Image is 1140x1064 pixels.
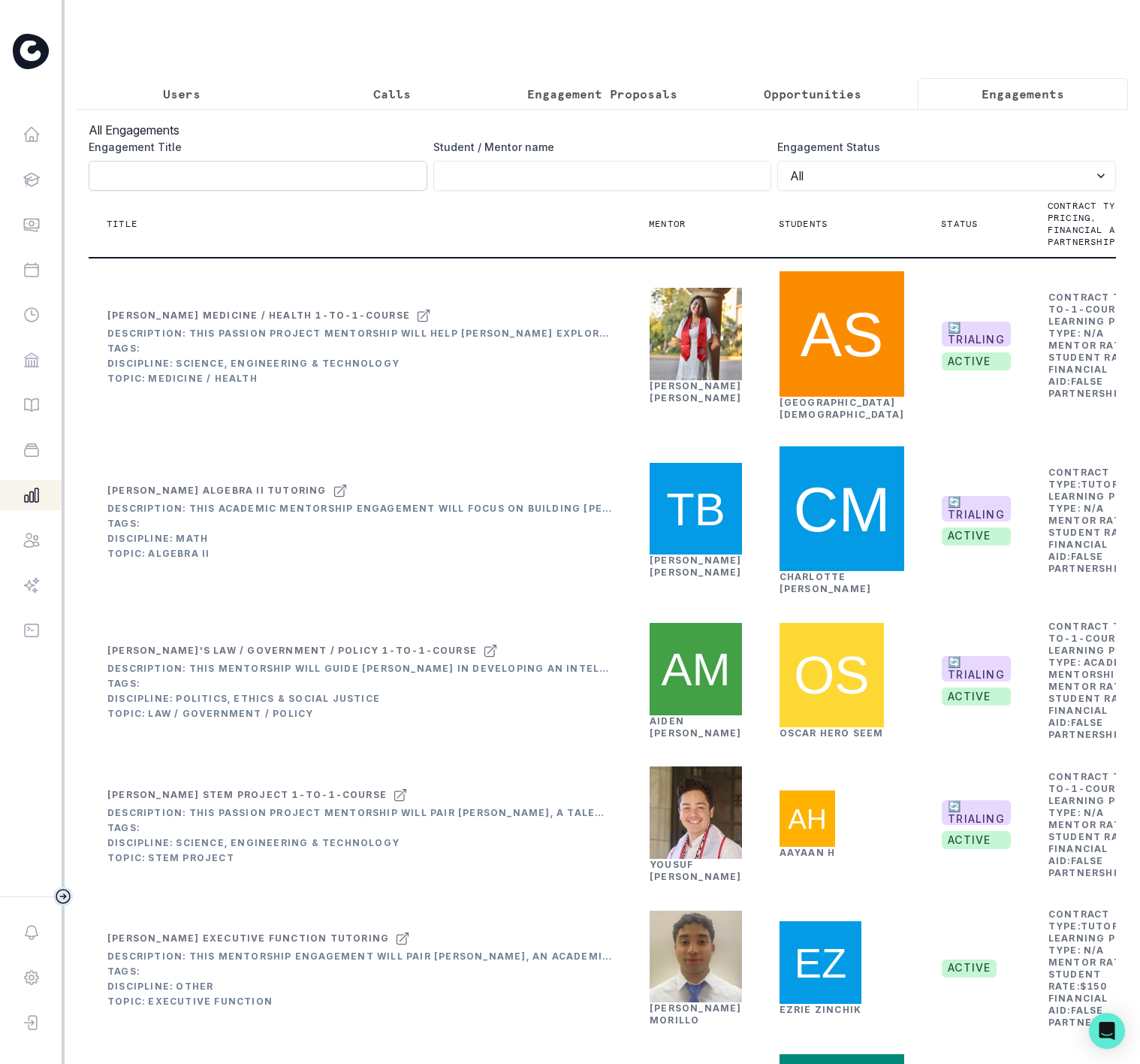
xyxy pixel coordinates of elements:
div: [PERSON_NAME] Executive Function tutoring [107,933,389,945]
span: 🔄 TRIALING [942,496,1011,521]
img: Curious Cardinals Logo [13,34,49,69]
div: Topic: Medicine / Health [107,373,612,385]
label: Student / Mentor name [433,139,763,155]
p: Calls [373,85,411,103]
div: Tags: [107,518,612,530]
b: false [1071,551,1104,562]
span: active [942,831,1011,849]
p: Users [163,85,201,103]
a: [PERSON_NAME] [PERSON_NAME] [650,380,742,404]
div: [PERSON_NAME] Medicine / Health 1-to-1-course [107,310,410,322]
h3: All Engagements [89,121,1116,139]
p: Engagements [982,85,1064,103]
a: Oscar Hero Seem [780,727,884,739]
div: Discipline: Other [107,981,612,993]
span: active [942,688,1011,706]
div: Discipline: Science, Engineering & Technology [107,358,612,370]
b: tutoring [1081,479,1140,490]
div: Description: This mentorship engagement will pair [PERSON_NAME], an academically gifted 8th grade... [107,951,612,963]
button: Toggle sidebar [53,887,73,906]
div: Description: This Passion Project mentorship will help [PERSON_NAME] explore her interests in med... [107,328,612,340]
a: Aayaan H [780,847,836,858]
a: Yousuf [PERSON_NAME] [650,859,742,882]
div: Tags: [107,966,612,978]
div: Description: This mentorship will guide [PERSON_NAME] in developing an intellectual vitality proj... [107,663,612,675]
label: Engagement Status [777,139,1107,155]
div: Topic: Algebra II [107,548,612,560]
span: active [942,527,1011,546]
p: Students [779,218,828,230]
span: 🔄 TRIALING [942,800,1011,826]
a: [PERSON_NAME] [PERSON_NAME] [650,555,742,578]
div: [PERSON_NAME] STEM Project 1-to-1-course [107,789,387,801]
b: false [1071,1005,1104,1016]
b: N/A [1084,945,1105,956]
a: aiden [PERSON_NAME] [650,715,742,739]
div: Tags: [107,822,612,834]
b: tutoring [1081,920,1140,932]
a: Charlotte [PERSON_NAME] [780,571,872,594]
a: Ezrie Zinchik [780,1004,862,1015]
div: [PERSON_NAME]'s Law / Government / Policy 1-to-1-course [107,645,477,657]
a: [GEOGRAPHIC_DATA] [DEMOGRAPHIC_DATA] [780,397,905,420]
div: Tags: [107,343,612,355]
div: Topic: STEM Project [107,852,612,864]
div: Discipline: Politics, Ethics & Social Justice [107,693,612,705]
div: Open Intercom Messenger [1089,1013,1125,1049]
span: active [942,960,997,978]
p: Engagement Proposals [527,85,677,103]
b: false [1071,717,1104,728]
div: Description: This Academic Mentorship engagement will focus on building [PERSON_NAME]'s confidenc... [107,503,612,515]
b: $ 150 [1080,981,1108,992]
b: N/A [1084,503,1105,514]
div: Topic: Executive Function [107,996,612,1008]
b: N/A [1084,807,1105,818]
p: Status [941,218,978,230]
b: N/A [1084,328,1105,339]
span: 🔄 TRIALING [942,656,1011,682]
b: false [1071,855,1104,866]
div: Description: This passion project mentorship will pair [PERSON_NAME], a talented 7th grader, with... [107,807,612,819]
div: Discipline: Science, Engineering & Technology [107,837,612,849]
b: false [1071,376,1104,387]
p: Opportunities [764,85,861,103]
span: 🔄 TRIALING [942,322,1011,347]
p: Mentor [649,218,686,230]
label: Engagement Title [89,139,418,155]
div: Topic: Law / Government / Policy [107,708,612,720]
a: [PERSON_NAME] Morillo [650,1002,742,1026]
div: [PERSON_NAME] Algebra II tutoring [107,485,327,497]
div: Discipline: Math [107,533,612,545]
div: Tags: [107,678,612,690]
p: Title [107,218,137,230]
span: active [942,352,1011,370]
